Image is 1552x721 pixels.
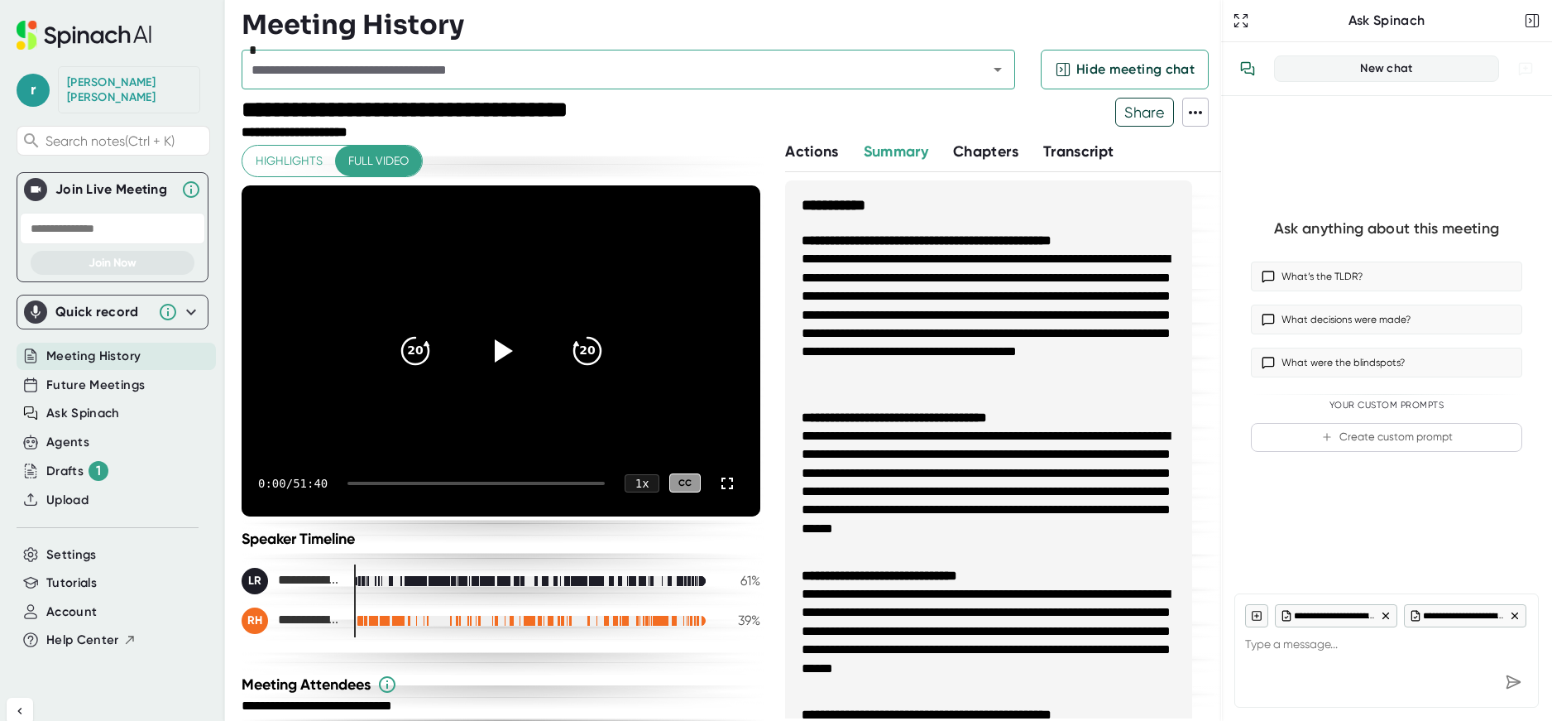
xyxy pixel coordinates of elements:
button: Tutorials [46,574,97,593]
button: Actions [785,141,838,163]
span: Full video [348,151,409,171]
button: Close conversation sidebar [1521,9,1544,32]
button: Transcript [1043,141,1114,163]
span: Transcript [1043,142,1114,161]
span: Highlights [256,151,323,171]
span: Share [1116,98,1173,127]
img: Join Live Meeting [27,181,44,198]
div: Join Live Meeting [55,181,173,198]
div: 1 [89,461,108,481]
div: New chat [1285,61,1488,76]
button: Future Meetings [46,376,145,395]
span: Search notes (Ctrl + K) [46,133,205,149]
button: Highlights [242,146,336,176]
span: Join Now [89,256,137,270]
button: Open [986,58,1009,81]
div: 39 % [719,613,760,628]
span: Chapters [953,142,1018,161]
button: What decisions were made? [1251,305,1522,334]
div: 1 x [625,474,659,493]
button: View conversation history [1231,52,1264,85]
span: Actions [785,142,838,161]
button: Drafts 1 [46,461,108,481]
div: RH [242,608,268,634]
div: Quick record [55,304,150,320]
div: Lisa Richardson [242,568,341,594]
button: Settings [46,546,97,565]
button: Hide meeting chat [1041,50,1209,89]
div: Your Custom Prompts [1251,400,1522,411]
div: 61 % [719,573,760,589]
div: Meeting Attendees [242,675,764,695]
button: Join Now [31,251,194,275]
button: What were the blindspots? [1251,348,1522,377]
div: Robert Helton [242,608,341,634]
button: Create custom prompt [1251,423,1522,452]
div: Ask Spinach [1253,12,1521,29]
button: Share [1115,98,1174,127]
button: Expand to Ask Spinach page [1229,9,1253,32]
button: Help Center [46,631,137,650]
div: Drafts [46,461,108,481]
span: Help Center [46,631,119,650]
button: Full video [335,146,422,176]
div: Ask anything about this meeting [1274,219,1499,238]
span: r [17,74,50,107]
button: Upload [46,491,89,510]
button: Ask Spinach [46,404,120,423]
div: Quick record [24,296,201,329]
div: Send message [1498,667,1528,697]
h3: Meeting History [242,9,464,41]
button: Meeting History [46,347,141,366]
button: Agents [46,433,89,452]
button: What’s the TLDR? [1251,262,1522,291]
div: 0:00 / 51:40 [258,477,328,490]
span: Summary [864,142,928,161]
div: Join Live MeetingJoin Live Meeting [24,173,201,206]
div: LR [242,568,268,594]
div: CC [669,473,701,493]
div: Speaker Timeline [242,530,760,548]
span: Hide meeting chat [1076,60,1195,79]
button: Summary [864,141,928,163]
button: Chapters [953,141,1018,163]
div: Robert Helton [67,75,191,104]
button: Account [46,603,97,622]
